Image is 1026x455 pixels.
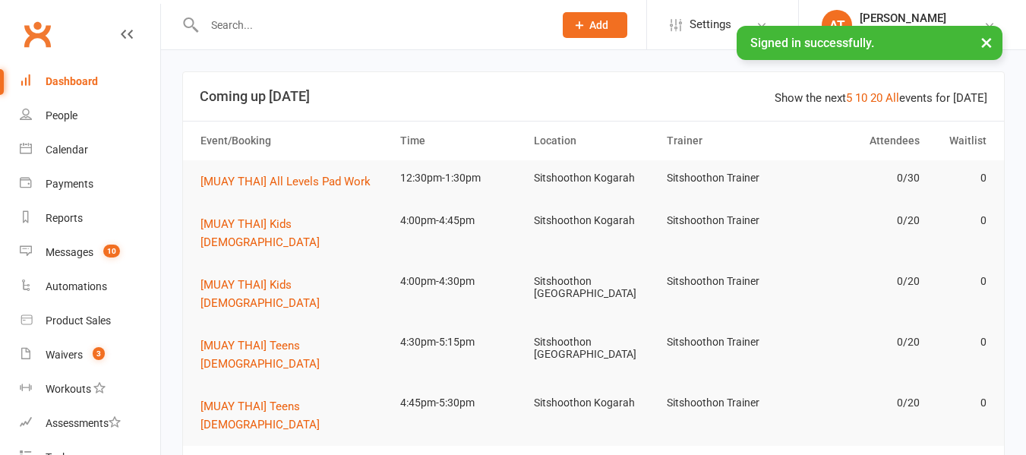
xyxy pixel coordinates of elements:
td: Sitshoothon Kogarah [527,385,661,421]
button: [MUAY THAI] All Levels Pad Work [200,172,381,191]
button: [MUAY THAI] Kids [DEMOGRAPHIC_DATA] [200,215,387,251]
span: Signed in successfully. [750,36,874,50]
div: People [46,109,77,122]
button: [MUAY THAI] Teens [DEMOGRAPHIC_DATA] [200,397,387,434]
div: Show the next events for [DATE] [775,89,987,107]
button: [MUAY THAI] Kids [DEMOGRAPHIC_DATA] [200,276,387,312]
a: Payments [20,167,160,201]
button: [MUAY THAI] Teens [DEMOGRAPHIC_DATA] [200,337,387,373]
th: Trainer [660,122,794,160]
td: Sitshoothon Trainer [660,264,794,299]
td: 0/20 [794,385,927,421]
div: Sitshoothon [860,25,946,39]
td: 0 [927,385,993,421]
a: Clubworx [18,15,56,53]
td: 4:45pm-5:30pm [393,385,527,421]
td: Sitshoothon Kogarah [527,160,661,196]
td: Sitshoothon Trainer [660,203,794,239]
input: Search... [200,14,543,36]
span: 3 [93,347,105,360]
td: 0 [927,264,993,299]
td: 0/20 [794,264,927,299]
td: 0 [927,160,993,196]
td: Sitshoothon Trainer [660,385,794,421]
a: Automations [20,270,160,304]
td: 4:30pm-5:15pm [393,324,527,360]
div: Dashboard [46,75,98,87]
th: Time [393,122,527,160]
a: Reports [20,201,160,235]
a: Calendar [20,133,160,167]
a: Dashboard [20,65,160,99]
span: 10 [103,245,120,258]
td: 4:00pm-4:30pm [393,264,527,299]
span: Settings [690,8,731,42]
th: Location [527,122,661,160]
button: × [973,26,1000,58]
td: 0/20 [794,203,927,239]
td: 0 [927,324,993,360]
span: [MUAY THAI] Kids [DEMOGRAPHIC_DATA] [200,217,320,249]
div: Automations [46,280,107,292]
a: People [20,99,160,133]
td: Sitshoothon Trainer [660,160,794,196]
div: Workouts [46,383,91,395]
span: [MUAY THAI] Teens [DEMOGRAPHIC_DATA] [200,339,320,371]
button: Add [563,12,627,38]
td: 12:30pm-1:30pm [393,160,527,196]
span: [MUAY THAI] Kids [DEMOGRAPHIC_DATA] [200,278,320,310]
td: Sitshoothon Kogarah [527,203,661,239]
div: [PERSON_NAME] [860,11,946,25]
th: Waitlist [927,122,993,160]
a: 20 [870,91,882,105]
td: Sitshoothon [GEOGRAPHIC_DATA] [527,264,661,311]
div: Reports [46,212,83,224]
a: Workouts [20,372,160,406]
div: Messages [46,246,93,258]
td: 0/20 [794,324,927,360]
span: [MUAY THAI] Teens [DEMOGRAPHIC_DATA] [200,400,320,431]
a: 10 [855,91,867,105]
td: Sitshoothon Trainer [660,324,794,360]
a: Waivers 3 [20,338,160,372]
div: Waivers [46,349,83,361]
div: Payments [46,178,93,190]
a: Messages 10 [20,235,160,270]
a: All [886,91,899,105]
th: Attendees [794,122,927,160]
a: 5 [846,91,852,105]
td: 0 [927,203,993,239]
td: 4:00pm-4:45pm [393,203,527,239]
h3: Coming up [DATE] [200,89,987,104]
td: Sitshoothon [GEOGRAPHIC_DATA] [527,324,661,372]
span: Add [589,19,608,31]
a: Product Sales [20,304,160,338]
a: Assessments [20,406,160,441]
th: Event/Booking [194,122,393,160]
span: [MUAY THAI] All Levels Pad Work [200,175,371,188]
div: AT [822,10,852,40]
div: Calendar [46,144,88,156]
div: Assessments [46,417,121,429]
div: Product Sales [46,314,111,327]
td: 0/30 [794,160,927,196]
